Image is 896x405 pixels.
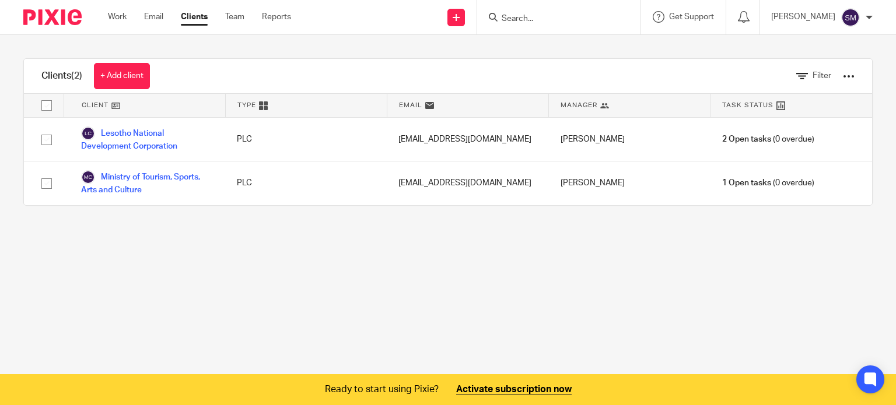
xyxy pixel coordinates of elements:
img: svg%3E [81,170,95,184]
img: svg%3E [841,8,860,27]
span: Email [399,100,422,110]
img: svg%3E [81,126,95,140]
div: [PERSON_NAME] [549,161,710,205]
a: Clients [181,11,208,23]
div: [EMAIL_ADDRESS][DOMAIN_NAME] [387,118,548,161]
span: Manager [561,100,597,110]
span: (0 overdue) [722,133,814,145]
span: Task Status [722,100,773,110]
span: 2 Open tasks [722,133,771,145]
a: Lesotho National Development Corporation [81,126,213,152]
a: + Add client [94,63,150,89]
span: Client [82,100,108,110]
p: [PERSON_NAME] [771,11,835,23]
input: Select all [36,94,58,117]
input: Search [501,14,605,24]
img: Pixie [23,9,82,25]
span: (0 overdue) [722,177,814,189]
a: Team [225,11,244,23]
div: PLC [225,118,387,161]
a: Work [108,11,127,23]
span: Get Support [669,13,714,21]
a: Email [144,11,163,23]
span: 1 Open tasks [722,177,771,189]
span: Filter [813,72,831,80]
a: Ministry of Tourism, Sports, Arts and Culture [81,170,213,196]
a: Reports [262,11,291,23]
div: PLC [225,161,387,205]
div: [EMAIL_ADDRESS][DOMAIN_NAME] [387,161,548,205]
span: (2) [71,71,82,80]
span: Type [237,100,256,110]
h1: Clients [41,70,82,82]
div: [PERSON_NAME] [549,118,710,161]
